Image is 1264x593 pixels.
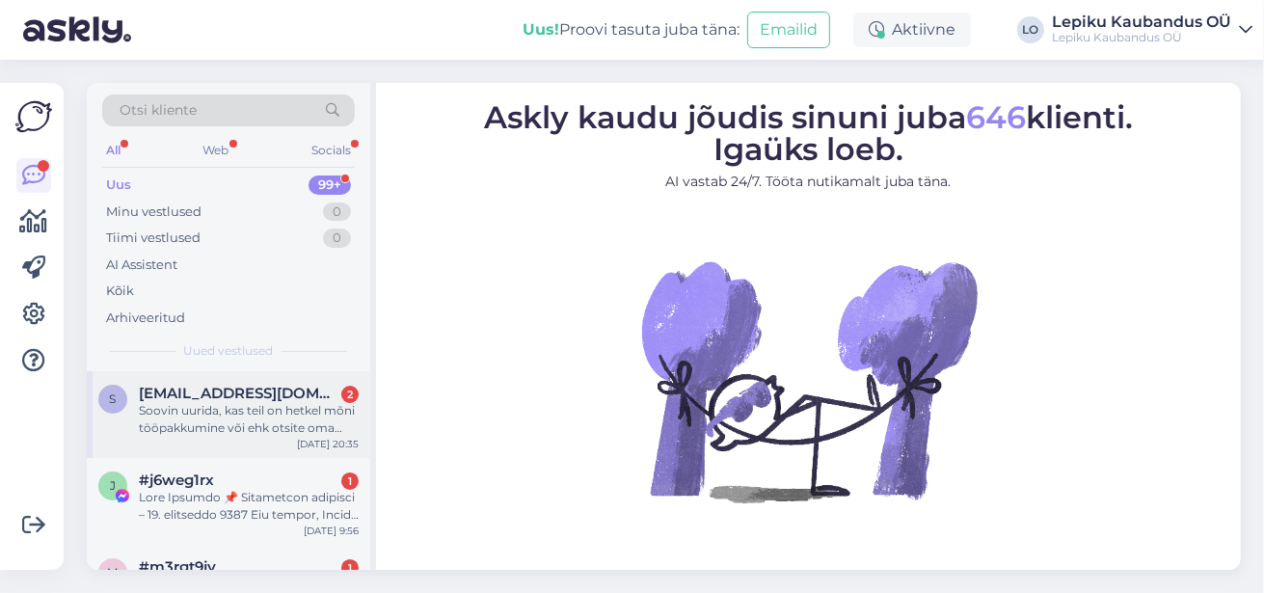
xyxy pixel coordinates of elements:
[341,559,359,577] div: 1
[297,437,359,451] div: [DATE] 20:35
[308,138,355,163] div: Socials
[323,229,351,248] div: 0
[106,256,177,275] div: AI Assistent
[106,175,131,195] div: Uus
[323,202,351,222] div: 0
[139,385,339,402] span: saviaukbirgit@gmail.com
[15,98,52,135] img: Askly Logo
[106,229,201,248] div: Tiimi vestlused
[1052,14,1231,30] div: Lepiku Kaubandus OÜ
[108,565,119,580] span: m
[139,558,216,576] span: #m3rgt9jy
[309,175,351,195] div: 99+
[120,100,197,121] span: Otsi kliente
[966,98,1026,136] span: 646
[747,12,830,48] button: Emailid
[106,202,202,222] div: Minu vestlused
[853,13,971,47] div: Aktiivne
[484,98,1133,168] span: Askly kaudu jõudis sinuni juba klienti. Igaüks loeb.
[341,386,359,403] div: 2
[523,20,559,39] b: Uus!
[200,138,233,163] div: Web
[184,342,274,360] span: Uued vestlused
[1052,14,1252,45] a: Lepiku Kaubandus OÜLepiku Kaubandus OÜ
[523,18,740,41] div: Proovi tasuta juba täna:
[635,207,982,554] img: No Chat active
[110,478,116,493] span: j
[106,309,185,328] div: Arhiveeritud
[484,172,1133,192] p: AI vastab 24/7. Tööta nutikamalt juba täna.
[1052,30,1231,45] div: Lepiku Kaubandus OÜ
[304,524,359,538] div: [DATE] 9:56
[139,402,359,437] div: Soovin uurida, kas teil on hetkel mõni tööpakkumine või ehk otsite oma meeskonda uusi inimesi, ke...
[110,391,117,406] span: s
[341,472,359,490] div: 1
[106,282,134,301] div: Kõik
[1017,16,1044,43] div: LO
[102,138,124,163] div: All
[139,472,214,489] span: #j6weg1rx
[139,489,359,524] div: Lore Ipsumdo 📌 Sitametcon adipisci – 19. elitseddo 9387 Eiu tempor, Incidi utlaboreetdo magna ali...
